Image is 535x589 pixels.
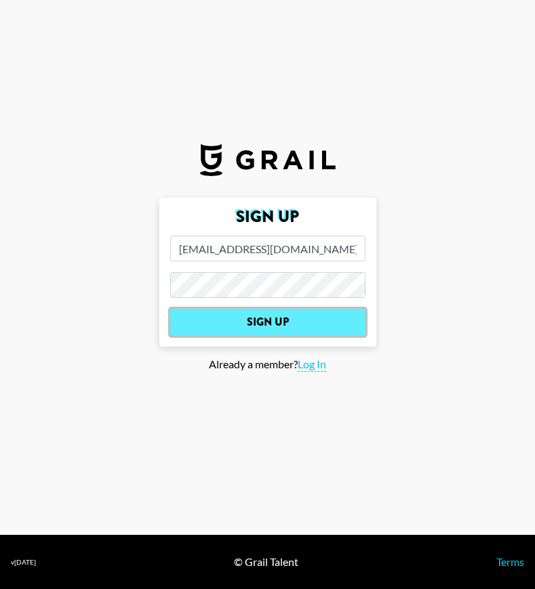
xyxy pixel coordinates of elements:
[170,209,365,225] h2: Sign Up
[200,144,336,176] img: Grail Talent Logo
[170,309,365,336] input: Sign Up
[298,357,326,372] span: Log In
[496,555,524,568] a: Terms
[170,236,365,261] input: Email
[234,555,298,569] div: © Grail Talent
[11,558,36,567] div: v [DATE]
[11,357,524,372] div: Already a member?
